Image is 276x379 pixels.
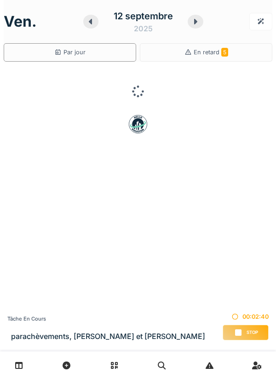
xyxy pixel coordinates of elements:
[194,49,228,56] span: En retard
[4,13,37,30] h1: ven.
[54,48,86,57] div: Par jour
[129,115,147,133] img: badge-BVDL4wpA.svg
[114,9,173,23] div: 12 septembre
[7,315,205,323] div: Tâche en cours
[223,312,269,321] div: 00:02:40
[11,332,205,341] h3: parachèvements, [PERSON_NAME] et [PERSON_NAME]
[134,23,153,34] div: 2025
[221,48,228,57] span: 5
[247,329,258,336] span: Stop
